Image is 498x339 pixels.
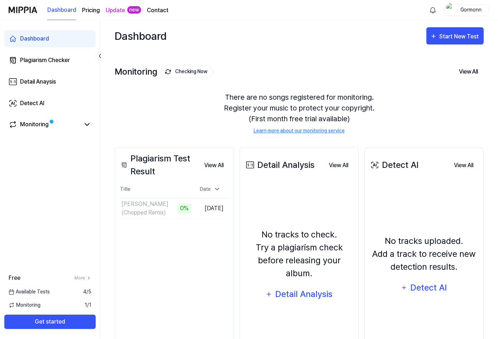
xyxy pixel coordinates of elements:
[20,56,70,65] div: Plagiarism Checker
[20,120,49,129] div: Monitoring
[369,159,418,171] div: Detect AI
[457,6,485,14] div: Gormonn
[410,281,448,295] div: Detect AI
[147,6,168,15] a: Contact
[115,83,484,143] div: There are no songs registered for monitoring. Register your music to protect your copyright. (Fir...
[82,6,100,15] a: Pricing
[115,27,167,44] div: Dashboard
[161,66,213,78] button: Checking Now
[4,30,96,47] a: Dashboard
[4,315,96,329] button: Get started
[121,200,176,217] div: [PERSON_NAME] (Chopped Remix)
[396,279,452,296] button: Detect AI
[444,4,489,16] button: profileGormonn
[106,6,125,15] a: Update
[83,288,91,296] span: 4 / 5
[254,127,345,135] a: Learn more about our monitoring service
[275,287,333,301] div: Detail Analysis
[20,99,44,108] div: Detect AI
[9,274,20,282] span: Free
[448,158,479,173] button: View All
[9,288,50,296] span: Available Tests
[9,301,40,309] span: Monitoring
[191,198,229,218] td: [DATE]
[4,95,96,112] a: Detect AI
[369,235,479,273] div: No tracks uploaded. Add a track to receive new detection results.
[115,66,213,78] div: Monitoring
[119,152,198,178] div: Plagiarism Test Result
[165,69,171,75] img: monitoring Icon
[9,120,80,129] a: Monitoring
[323,158,354,173] button: View All
[426,27,484,44] button: Start New Test
[4,73,96,90] a: Detail Anaysis
[446,3,455,17] img: profile
[244,159,315,171] div: Detail Analysis
[198,158,229,173] button: View All
[85,301,91,309] span: 1 / 1
[244,228,354,280] div: No tracks to check. Try a plagiarism check before releasing your album.
[119,181,191,198] th: Title
[439,32,480,41] div: Start New Test
[20,77,56,86] div: Detail Anaysis
[428,6,437,14] img: 알림
[127,6,141,14] div: new
[4,52,96,69] a: Plagiarism Checker
[197,183,224,195] div: Date
[20,34,49,43] div: Dashboard
[177,203,191,213] div: 0%
[75,275,91,281] a: More
[261,286,337,303] button: Detail Analysis
[47,0,76,20] a: Dashboard
[453,64,484,79] button: View All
